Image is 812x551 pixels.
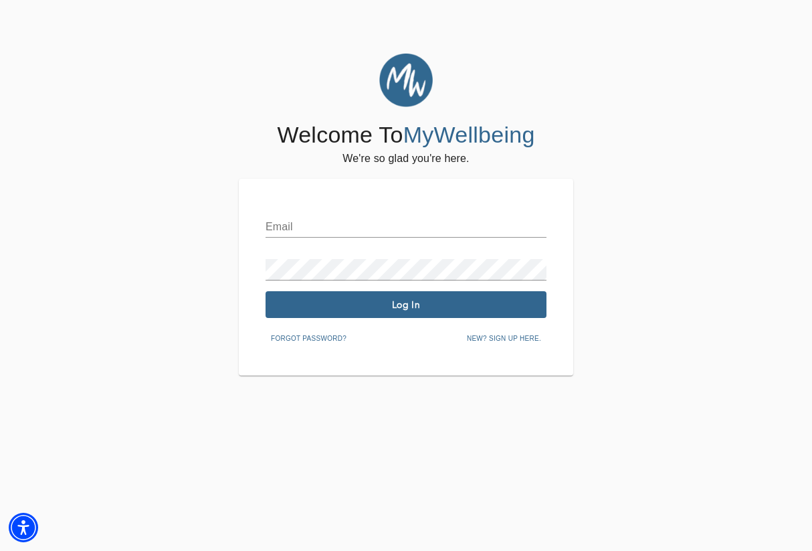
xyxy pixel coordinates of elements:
img: MyWellbeing [379,54,433,107]
span: Forgot password? [271,333,346,345]
span: New? Sign up here. [467,333,541,345]
span: MyWellbeing [403,122,535,147]
div: Accessibility Menu [9,513,38,542]
button: New? Sign up here. [462,329,546,349]
a: Forgot password? [266,332,352,343]
h6: We're so glad you're here. [342,149,469,168]
h4: Welcome To [277,121,534,149]
button: Log In [266,291,546,318]
button: Forgot password? [266,329,352,349]
span: Log In [271,299,541,311]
